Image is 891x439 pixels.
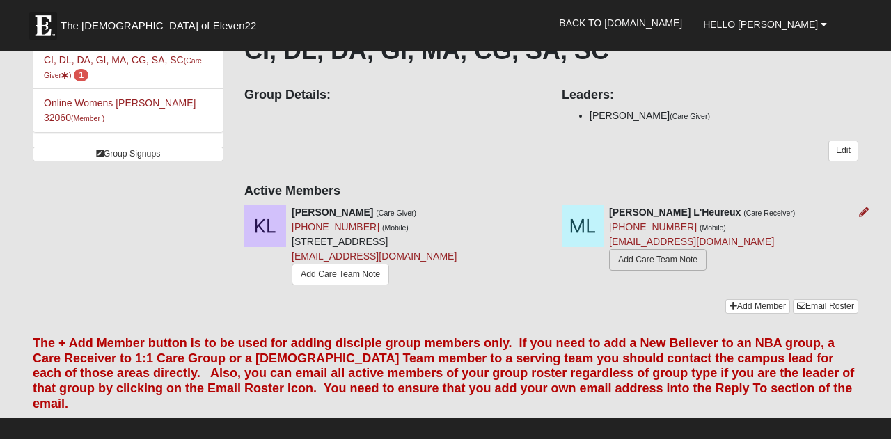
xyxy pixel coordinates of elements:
a: Back to [DOMAIN_NAME] [549,6,693,40]
small: (Mobile) [700,223,726,232]
a: [EMAIL_ADDRESS][DOMAIN_NAME] [292,250,457,262]
a: Email Roster [793,299,858,314]
h4: Leaders: [562,88,858,103]
span: Hello [PERSON_NAME] [703,19,818,30]
div: [STREET_ADDRESS] [292,205,457,289]
small: (Care Receiver) [743,209,795,217]
a: Edit [828,141,858,161]
small: (Care Giver ) [44,56,202,79]
small: (Mobile) [382,223,409,232]
h4: Group Details: [244,88,541,103]
h4: Active Members [244,184,858,199]
a: [EMAIL_ADDRESS][DOMAIN_NAME] [609,236,774,247]
li: [PERSON_NAME] [590,109,858,123]
a: Online Womens [PERSON_NAME] 32060(Member ) [44,97,196,123]
span: The [DEMOGRAPHIC_DATA] of Eleven22 [61,19,256,33]
small: (Care Giver) [376,209,416,217]
a: Group Signups [33,147,223,161]
img: Eleven22 logo [29,12,57,40]
a: Add Care Team Note [609,249,707,271]
a: [PHONE_NUMBER] [609,221,697,232]
a: Add Care Team Note [292,264,389,285]
strong: [PERSON_NAME] [292,207,373,218]
a: Hello [PERSON_NAME] [693,7,837,42]
a: [PERSON_NAME] 1:1 - AT, AB, AA, CI, DL, DA, GI, MA, CG, SA, SC(Care Giver) 1 [44,40,202,80]
small: (Member ) [71,114,104,122]
small: (Care Giver) [670,112,710,120]
a: The [DEMOGRAPHIC_DATA] of Eleven22 [22,5,301,40]
span: number of pending members [74,69,88,81]
font: The + Add Member button is to be used for adding disciple group members only. If you need to add ... [33,336,854,410]
a: Add Member [725,299,790,314]
strong: [PERSON_NAME] L'Heureux [609,207,741,218]
a: [PHONE_NUMBER] [292,221,379,232]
